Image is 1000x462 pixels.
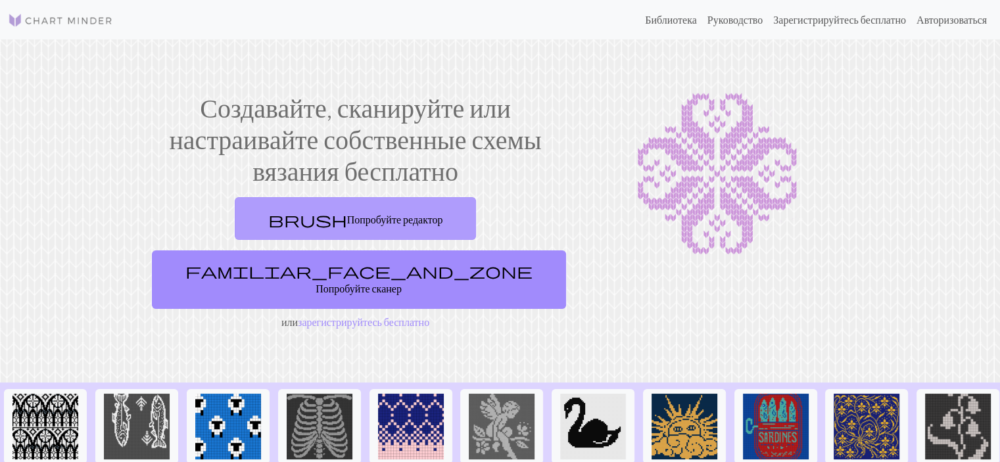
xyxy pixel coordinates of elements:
[581,92,854,256] img: Пример диаграммы
[378,394,444,459] img: Идея
[640,7,702,33] a: Библиотека
[652,394,717,459] img: IMG_8664.jpeg
[707,13,763,26] font: Руководство
[12,394,78,459] img: узор
[316,282,402,294] font: Попробуйте сканер
[925,394,991,459] img: Альфа-шаблон #192501.jpg
[104,394,170,459] img: рыбки :)
[369,419,452,431] a: Идея
[552,419,634,431] a: IMG_0291.jpeg
[773,13,906,26] font: Зарегистрируйтесь бесплатно
[768,7,911,33] a: Зарегистрируйтесь бесплатно
[825,419,908,431] a: цветочная бандана
[743,394,809,459] img: Сардины в банке
[469,394,535,459] img: ангельская практика
[834,394,899,459] img: цветочная бандана
[278,419,361,431] a: Новый Пискель-1.png (2).png
[268,210,347,229] span: brush
[643,419,726,431] a: IMG_8664.jpeg
[235,197,477,240] a: Попробуйте редактор
[95,419,178,431] a: рыбки :)
[917,419,999,431] a: Альфа-шаблон #192501.jpg
[287,394,352,459] img: Новый Пискель-1.png (2).png
[917,13,987,26] font: Авторизоваться
[169,92,541,187] font: Создавайте, сканируйте или настраивайте собственные схемы вязания бесплатно
[281,315,298,328] font: или
[460,419,543,431] a: ангельская практика
[195,394,261,459] img: носки из овечьей шерсти
[347,213,443,225] font: Попробуйте редактор
[8,12,113,28] img: Логотип
[185,262,533,280] span: familiar_face_and_zone
[911,7,992,33] a: Авторизоваться
[702,7,769,33] a: Руководство
[4,419,87,431] a: узор
[187,419,270,431] a: носки из овечьей шерсти
[560,394,626,459] img: IMG_0291.jpeg
[645,13,697,26] font: Библиотека
[734,419,817,431] a: Сардины в банке
[298,315,429,328] a: зарегистрируйтесь бесплатно
[152,250,566,309] a: Попробуйте сканер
